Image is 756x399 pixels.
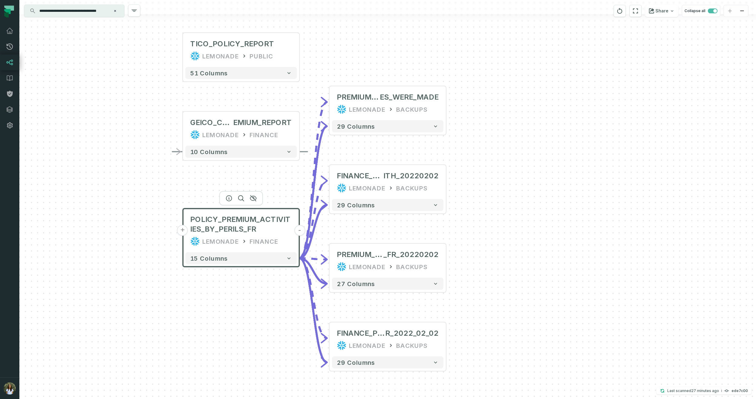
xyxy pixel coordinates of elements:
span: 15 columns [190,255,228,262]
div: TICO_POLICY_REPORT [190,39,274,49]
div: FINANCE [250,130,278,140]
span: R_2022_02_02 [385,328,439,338]
img: avatar of Noa Gordon [4,382,16,394]
g: Edge from d1c42c685f05415df4c77cf7bec0a10f to 0779dc2ab59c46ba84eea27089a25f2a [299,258,327,362]
div: GEICO_COMMISION_WRITTEN_PREMIUM_REPORT [190,118,292,127]
div: LEMONADE [202,236,239,246]
div: LEMONADE [349,341,385,350]
div: LEMONADE [349,183,385,193]
span: GEICO_COMMISION_WRITTEN_PR [190,118,233,127]
div: PREMIUM_REPORT_FR_20220202 [337,250,439,259]
div: LEMONADE [349,262,385,272]
div: FINANCE [250,236,278,246]
div: LEMONADE [202,130,239,140]
div: FINANCE_PREMIUM_REPORT_FR_2022_02_02 [337,328,439,338]
span: POLICY_PREMIUM_ACTIVITIES_BY_PERILS_FR [190,215,292,234]
g: Edge from d1c42c685f05415df4c77cf7bec0a10f to cf7ba1db9b042598f63169d8939737bd [299,126,327,258]
div: LEMONADE [349,104,385,114]
span: 51 columns [190,69,228,77]
span: EMIUM_REPORT [233,118,292,127]
div: FINANCE_PREMIUM_REPORT_FR_MONOLITH_20220202 [337,171,439,181]
span: PREMIUM_REPORT_FR_20220202_NO_CHANG [337,92,380,102]
span: ES_WERE_MADE [380,92,439,102]
span: _FR_20220202 [383,250,439,259]
span: 10 columns [190,148,228,155]
button: Share [645,5,678,17]
button: Clear search query [112,8,118,14]
h4: ede7c00 [731,389,748,393]
button: Collapse all [682,5,720,17]
span: 27 columns [337,280,375,287]
button: Last scanned[DATE] 1:31:43 PMede7c00 [656,387,751,394]
span: 29 columns [337,123,375,130]
span: 29 columns [337,359,375,366]
span: PREMIUM_REPORT [337,250,383,259]
button: zoom out [736,5,748,17]
span: ITH_20220202 [383,171,439,181]
button: - [294,225,305,236]
p: Last scanned [667,388,719,394]
div: BACKUPS [396,104,428,114]
g: Edge from d1c42c685f05415df4c77cf7bec0a10f to 2905e599449e2421edab4513d6f06231 [299,258,327,284]
button: + [177,225,188,236]
div: PUBLIC [250,51,273,61]
span: FINANCE_PREMIUM_REPORT_FR_MONOL [337,171,383,181]
div: BACKUPS [396,183,428,193]
div: LEMONADE [202,51,239,61]
div: BACKUPS [396,341,428,350]
relative-time: Sep 11, 2025, 1:31 PM GMT+3 [691,388,719,393]
span: 29 columns [337,201,375,209]
g: Edge from d1c42c685f05415df4c77cf7bec0a10f to 2905e599449e2421edab4513d6f06231 [299,258,327,259]
div: BACKUPS [396,262,428,272]
div: PREMIUM_REPORT_FR_20220202_NO_CHANGES_WERE_MADE [337,92,439,102]
span: FINANCE_PREMIUM_REPORT_F [337,328,385,338]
